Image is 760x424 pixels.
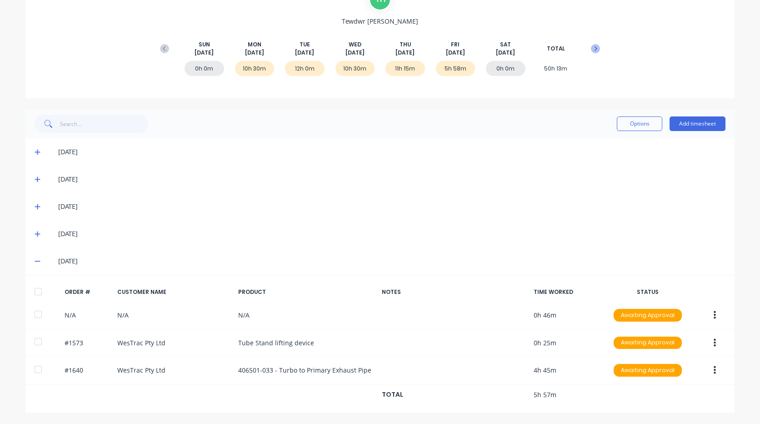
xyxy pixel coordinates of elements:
span: FRI [451,40,460,49]
div: [DATE] [58,174,725,184]
div: 50h 13m [536,61,576,76]
div: [DATE] [58,202,725,212]
span: Tewdwr [PERSON_NAME] [342,16,418,26]
div: [DATE] [58,256,725,266]
span: [DATE] [295,49,314,57]
div: TIME WORKED [534,288,602,296]
div: [DATE] [58,147,725,157]
span: [DATE] [496,49,515,57]
div: Awaiting Approval [614,364,682,377]
div: 11h 15m [385,61,425,76]
span: TOTAL [547,45,565,53]
button: Awaiting Approval [613,363,682,377]
div: PRODUCT [238,288,375,296]
button: Awaiting Approval [613,336,682,350]
div: 10h 30m [235,61,275,76]
div: 5h 58m [436,61,475,76]
button: Add timesheet [670,116,725,131]
span: MON [248,40,261,49]
div: 12h 0m [285,61,325,76]
div: 10h 30m [335,61,375,76]
div: STATUS [609,288,686,296]
span: WED [349,40,361,49]
span: [DATE] [195,49,214,57]
button: Options [617,116,662,131]
span: TUE [300,40,310,49]
div: ORDER # [65,288,110,296]
span: THU [400,40,411,49]
div: Awaiting Approval [614,309,682,322]
button: Awaiting Approval [613,308,682,322]
span: SUN [199,40,210,49]
div: [DATE] [58,229,725,239]
div: Awaiting Approval [614,337,682,349]
input: Search... [60,115,149,133]
span: SAT [500,40,511,49]
span: [DATE] [446,49,465,57]
span: [DATE] [395,49,415,57]
span: [DATE] [345,49,365,57]
span: [DATE] [245,49,264,57]
div: 0h 0m [185,61,224,76]
div: NOTES [382,288,526,296]
div: 0h 0m [486,61,525,76]
div: CUSTOMER NAME [117,288,231,296]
